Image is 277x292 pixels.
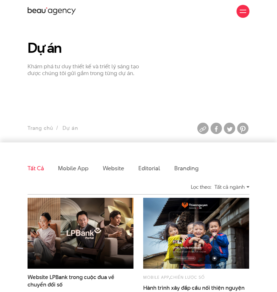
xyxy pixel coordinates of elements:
[143,274,169,280] a: Mobile app
[214,181,249,193] div: Tất cả ngành
[170,274,205,280] a: Chiến lược số
[58,164,88,172] a: Mobile app
[28,281,63,288] span: chuyển đổi số
[174,164,198,172] a: Branding
[28,274,133,288] a: Website LPBank trong cuộc đua vềchuyển đổi số
[28,124,53,132] a: Trang chủ
[28,63,153,77] p: Khám phá tư duy thiết kế và triết lý sáng tạo được chúng tôi gửi gắm trong từng dự án.
[138,164,160,172] a: Editorial
[28,274,133,288] span: Website LPBank trong cuộc đua về
[28,40,153,55] h1: Dự án
[28,198,133,269] img: LPBank portal
[103,164,124,172] a: Website
[143,274,249,281] div: ,
[191,181,211,193] div: Lọc theo:
[28,164,44,172] a: Tất cả
[143,198,249,269] img: thumb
